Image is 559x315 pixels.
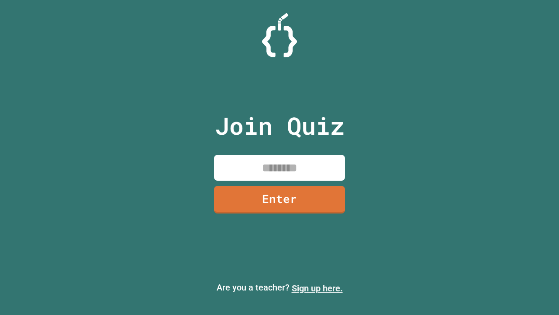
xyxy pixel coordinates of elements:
a: Enter [214,186,345,213]
iframe: chat widget [522,280,550,306]
iframe: chat widget [487,242,550,279]
a: Sign up here. [292,283,343,294]
p: Join Quiz [215,108,345,144]
img: Logo.svg [262,13,297,57]
p: Are you a teacher? [7,281,552,295]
